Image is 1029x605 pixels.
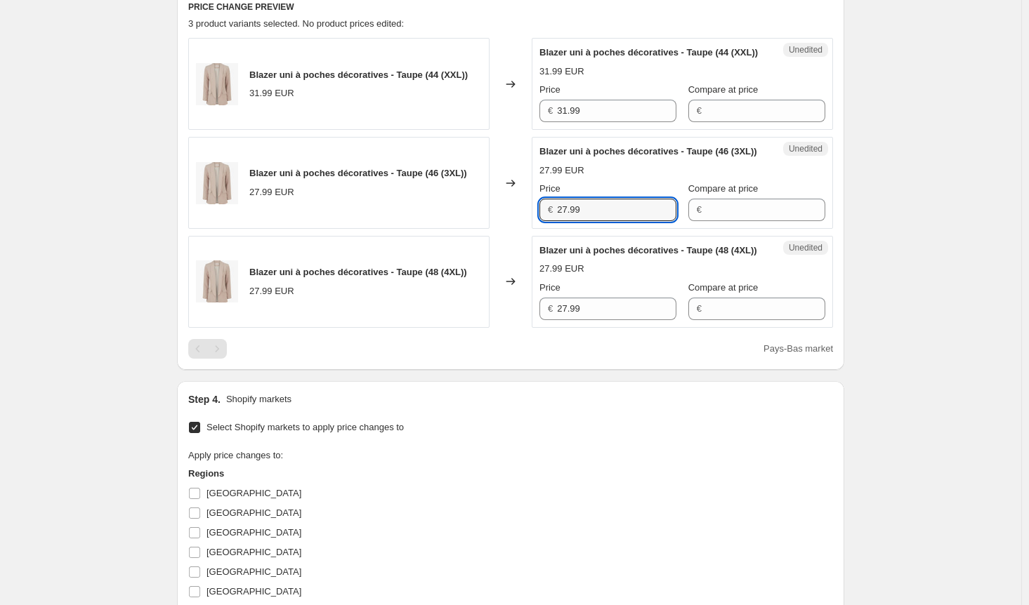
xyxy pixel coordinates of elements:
[539,146,757,157] span: Blazer uni à poches décoratives - Taupe (46 (3XL))
[763,343,833,354] span: Pays-Bas market
[207,527,301,538] span: [GEOGRAPHIC_DATA]
[249,168,467,178] span: Blazer uni à poches décoratives - Taupe (46 (3XL))
[207,507,301,518] span: [GEOGRAPHIC_DATA]
[249,185,294,199] div: 27.99 EUR
[697,105,702,116] span: €
[249,284,294,298] div: 27.99 EUR
[207,566,301,577] span: [GEOGRAPHIC_DATA]
[548,303,553,314] span: €
[789,143,822,154] span: Unedited
[697,303,702,314] span: €
[539,84,561,95] span: Price
[789,242,822,253] span: Unedited
[548,105,553,116] span: €
[697,204,702,215] span: €
[539,47,758,58] span: Blazer uni à poches décoratives - Taupe (44 (XXL))
[207,422,404,432] span: Select Shopify markets to apply price changes to
[188,339,227,359] nav: Pagination
[688,183,759,194] span: Compare at price
[207,488,301,498] span: [GEOGRAPHIC_DATA]
[539,164,584,178] div: 27.99 EUR
[539,183,561,194] span: Price
[207,586,301,597] span: [GEOGRAPHIC_DATA]
[688,84,759,95] span: Compare at price
[789,44,822,55] span: Unedited
[226,392,291,406] p: Shopify markets
[196,162,238,204] img: JOA-4721-1_80x.jpg
[539,65,584,79] div: 31.99 EUR
[539,245,757,255] span: Blazer uni à poches décoratives - Taupe (48 (4XL))
[539,262,584,276] div: 27.99 EUR
[188,18,404,29] span: 3 product variants selected. No product prices edited:
[188,450,283,460] span: Apply price changes to:
[207,547,301,557] span: [GEOGRAPHIC_DATA]
[188,1,833,13] h6: PRICE CHANGE PREVIEW
[249,267,467,277] span: Blazer uni à poches décoratives - Taupe (48 (4XL))
[249,86,294,100] div: 31.99 EUR
[539,282,561,293] span: Price
[548,204,553,215] span: €
[196,260,238,302] img: JOA-4721-1_80x.jpg
[188,467,455,481] h3: Regions
[188,392,221,406] h2: Step 4.
[688,282,759,293] span: Compare at price
[196,63,238,105] img: JOA-4721-1_80x.jpg
[249,69,468,80] span: Blazer uni à poches décoratives - Taupe (44 (XXL))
